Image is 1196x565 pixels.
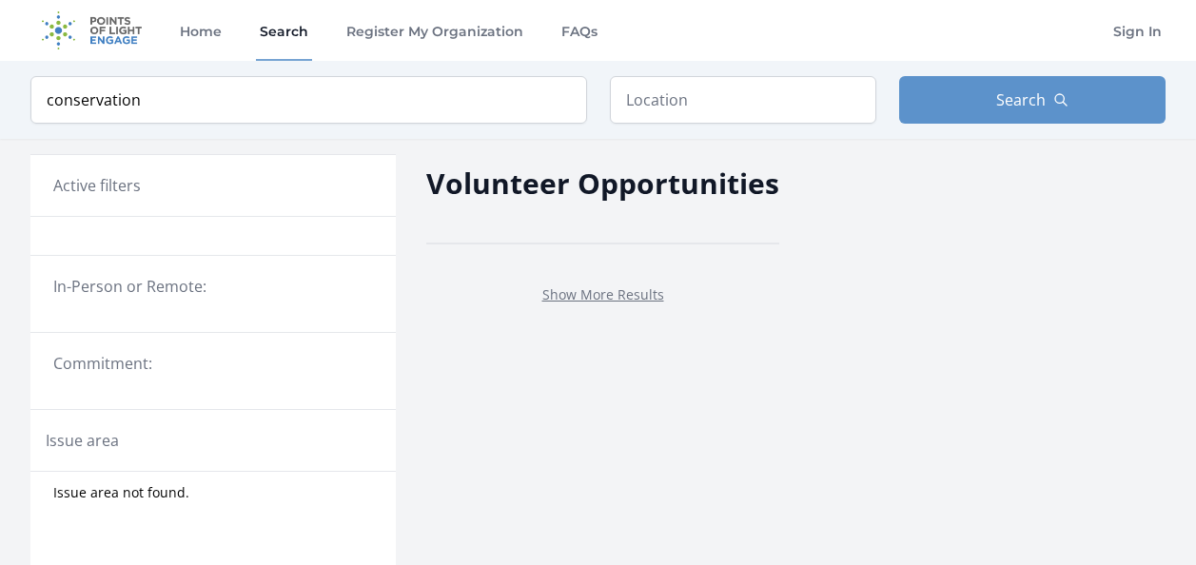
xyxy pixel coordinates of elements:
h3: Active filters [53,174,141,197]
legend: In-Person or Remote: [53,275,373,298]
button: Search [899,76,1166,124]
h2: Volunteer Opportunities [426,162,779,205]
legend: Issue area [46,429,119,452]
input: Keyword [30,76,587,124]
input: Location [610,76,876,124]
a: Show More Results [542,285,664,303]
span: Search [996,88,1046,111]
legend: Commitment: [53,352,373,375]
span: Issue area not found. [53,483,189,502]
